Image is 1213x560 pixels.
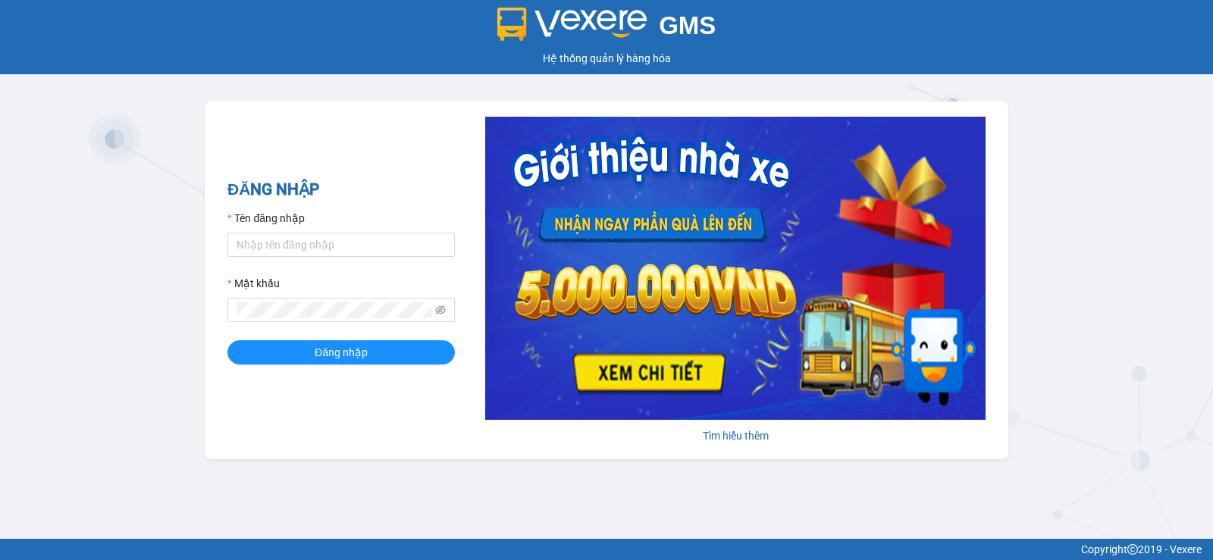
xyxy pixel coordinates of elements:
[227,340,455,364] button: Đăng nhập
[227,210,305,227] label: Tên đăng nhập
[227,233,455,257] input: Tên đăng nhập
[227,275,280,292] label: Mật khẩu
[485,427,986,444] div: Tìm hiểu thêm
[237,302,432,318] input: Mật khẩu
[315,344,368,361] span: Đăng nhập
[497,8,647,41] img: logo 2
[4,50,1209,67] div: Hệ thống quản lý hàng hóa
[435,305,446,315] span: eye-invisible
[1127,544,1138,555] span: copyright
[485,117,986,420] img: banner-0
[497,23,716,35] a: GMS
[659,11,716,39] span: GMS
[11,541,1202,558] div: Copyright 2019 - Vexere
[227,177,455,202] h2: ĐĂNG NHẬP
